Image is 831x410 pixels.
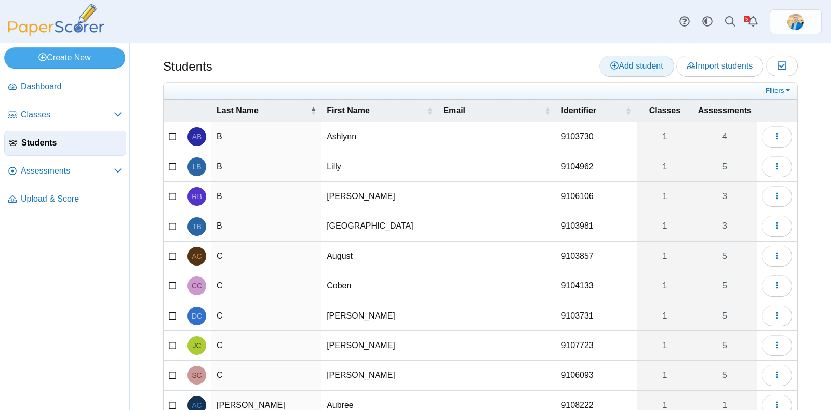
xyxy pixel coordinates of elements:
[4,159,126,184] a: Assessments
[321,361,438,390] td: [PERSON_NAME]
[21,109,114,121] span: Classes
[556,211,637,241] td: 9103981
[327,105,424,116] span: First Name
[321,182,438,211] td: [PERSON_NAME]
[556,301,637,331] td: 9103731
[556,271,637,301] td: 9104133
[693,361,757,390] a: 5
[192,282,202,289] span: Coben C
[637,242,693,271] a: 1
[192,253,202,260] span: August C
[211,211,321,241] td: B
[21,165,114,177] span: Assessments
[637,122,693,151] a: 1
[610,61,663,70] span: Add student
[676,56,763,76] a: Import students
[163,58,212,75] h1: Students
[693,331,757,360] a: 5
[556,361,637,390] td: 9106093
[770,9,822,34] a: ps.jrF02AmRZeRNgPWo
[693,242,757,271] a: 5
[556,122,637,152] td: 9103730
[211,152,321,182] td: B
[787,14,804,30] span: Travis McFarland
[4,4,108,36] img: PaperScorer
[4,29,108,37] a: PaperScorer
[310,105,316,116] span: Last Name : Activate to invert sorting
[321,271,438,301] td: Coben
[742,10,765,33] a: Alerts
[211,271,321,301] td: C
[556,331,637,361] td: 9107723
[763,86,795,96] a: Filters
[625,105,632,116] span: Identifier : Activate to sort
[693,211,757,241] a: 3
[192,372,202,379] span: Shanley C
[637,182,693,211] a: 1
[787,14,804,30] img: ps.jrF02AmRZeRNgPWo
[321,331,438,361] td: [PERSON_NAME]
[192,133,202,140] span: Ashlynn B
[556,182,637,211] td: 9106106
[21,137,122,149] span: Students
[637,331,693,360] a: 1
[561,105,623,116] span: Identifier
[321,122,438,152] td: Ashlynn
[321,211,438,241] td: [GEOGRAPHIC_DATA]
[443,105,542,116] span: Email
[556,242,637,271] td: 9103857
[426,105,433,116] span: First Name : Activate to sort
[321,152,438,182] td: Lilly
[637,271,693,300] a: 1
[556,152,637,182] td: 9104962
[4,187,126,212] a: Upload & Score
[544,105,551,116] span: Email : Activate to sort
[637,301,693,330] a: 1
[637,361,693,390] a: 1
[192,342,201,349] span: Jasmine C
[211,301,321,331] td: C
[211,242,321,271] td: C
[693,152,757,181] a: 5
[211,182,321,211] td: B
[4,131,126,156] a: Students
[693,122,757,151] a: 4
[192,193,202,200] span: Rodrigo B
[693,301,757,330] a: 5
[192,312,202,320] span: Dane C
[21,193,122,205] span: Upload & Score
[321,301,438,331] td: [PERSON_NAME]
[693,182,757,211] a: 3
[21,81,122,92] span: Dashboard
[4,47,125,68] a: Create New
[637,152,693,181] a: 1
[4,103,126,128] a: Classes
[211,122,321,152] td: B
[693,271,757,300] a: 5
[599,56,674,76] a: Add student
[192,223,202,230] span: Trenton B
[637,211,693,241] a: 1
[698,105,752,116] span: Assessments
[192,402,202,409] span: Aubree Contreras
[642,105,688,116] span: Classes
[192,163,201,170] span: Lilly B
[4,75,126,100] a: Dashboard
[211,331,321,361] td: C
[687,61,753,70] span: Import students
[321,242,438,271] td: August
[217,105,308,116] span: Last Name
[211,361,321,390] td: C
